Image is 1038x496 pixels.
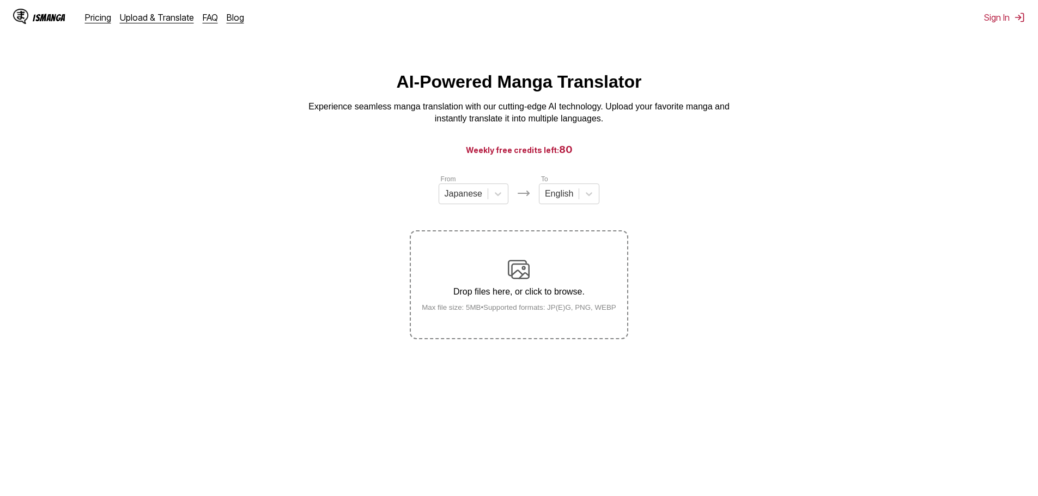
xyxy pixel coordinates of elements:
[413,287,625,297] p: Drop files here, or click to browse.
[33,13,65,23] div: IsManga
[120,12,194,23] a: Upload & Translate
[1014,12,1025,23] img: Sign out
[984,12,1025,23] button: Sign In
[397,72,642,92] h1: AI-Powered Manga Translator
[13,9,85,26] a: IsManga LogoIsManga
[559,144,573,155] span: 80
[203,12,218,23] a: FAQ
[26,143,1012,156] h3: Weekly free credits left:
[85,12,111,23] a: Pricing
[541,175,548,183] label: To
[441,175,456,183] label: From
[413,303,625,311] small: Max file size: 5MB • Supported formats: JP(E)G, PNG, WEBP
[227,12,244,23] a: Blog
[13,9,28,24] img: IsManga Logo
[301,101,737,125] p: Experience seamless manga translation with our cutting-edge AI technology. Upload your favorite m...
[517,187,530,200] img: Languages icon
